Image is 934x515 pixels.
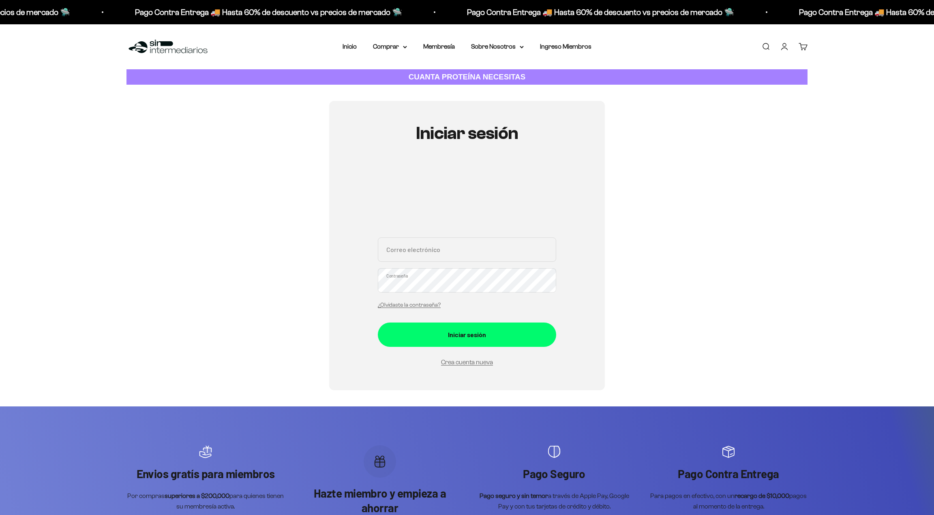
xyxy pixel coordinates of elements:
[735,492,789,499] strong: recargo de $10,000
[465,6,732,19] p: Pago Contra Entrega 🚚 Hasta 60% de descuento vs precios de mercado 🛸
[649,445,808,512] div: Artículo 4 de 4
[423,43,455,50] a: Membresía
[343,43,357,50] a: Inicio
[649,466,808,481] p: Pago Contra Entrega
[471,41,524,52] summary: Sobre Nosotros
[394,329,540,340] div: Iniciar sesión
[475,466,633,481] p: Pago Seguro
[165,492,229,499] strong: superiores a $200,000
[441,359,493,365] a: Crea cuenta nueva
[373,41,407,52] summary: Comprar
[378,124,556,143] h1: Iniciar sesión
[480,492,548,499] strong: Pago seguro y sin temor
[133,6,400,19] p: Pago Contra Entrega 🚚 Hasta 60% de descuento vs precios de mercado 🛸
[378,323,556,347] button: Iniciar sesión
[126,491,285,511] p: Por compras para quienes tienen su membresía activa.
[475,491,633,511] p: a través de Apple Pay, Google Pay y con tus tarjetas de crédito y débito.
[126,445,285,512] div: Artículo 1 de 4
[409,73,526,81] strong: CUANTA PROTEÍNA NECESITAS
[378,167,556,228] iframe: Social Login Buttons
[475,445,633,512] div: Artículo 3 de 4
[540,43,591,50] a: Ingreso Miembros
[126,69,808,85] a: CUANTA PROTEÍNA NECESITAS
[649,491,808,511] p: Para pagos en efectivo, con un pagos al momento de la entrega.
[126,466,285,481] p: Envios gratís para miembros
[378,302,441,308] a: ¿Olvidaste la contraseña?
